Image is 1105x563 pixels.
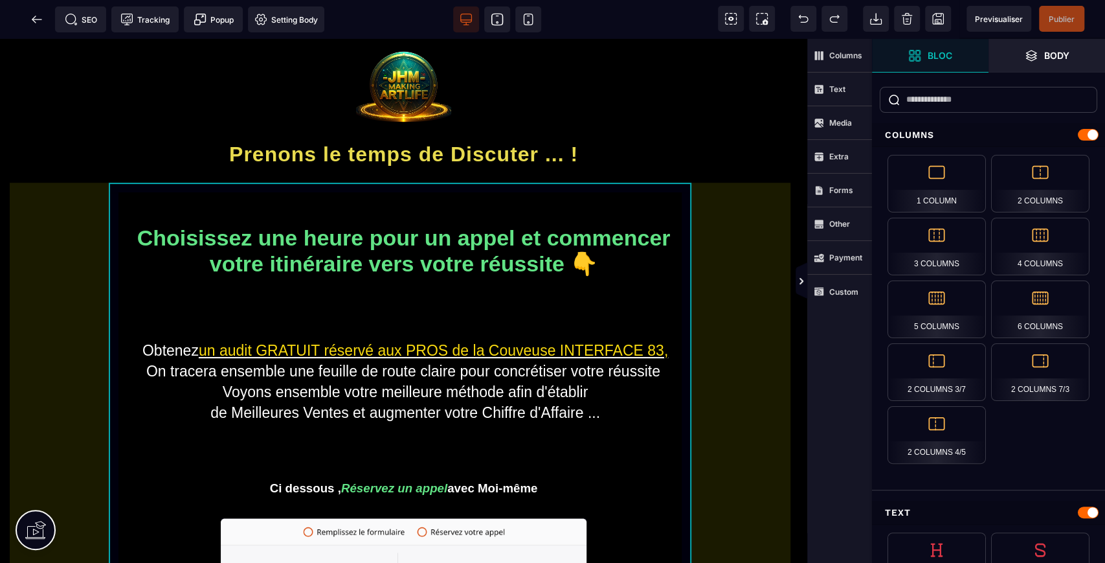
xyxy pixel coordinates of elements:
[829,84,845,94] strong: Text
[991,281,1089,338] div: 6 Columns
[749,6,775,32] span: Screenshot
[988,39,1105,73] span: Open Layer Manager
[887,406,986,464] div: 2 Columns 4/5
[65,13,97,26] span: SEO
[120,13,170,26] span: Tracking
[872,501,1105,525] div: Text
[829,219,850,229] strong: Other
[872,123,1105,147] div: Columns
[341,442,447,457] i: Réservez un appel
[991,343,1089,401] div: 2 Columns 7/3
[829,185,853,195] strong: Forms
[718,6,744,32] span: View components
[122,180,686,244] h1: Choisissez une heure pour un appel et commencer votre itinéraire vers votre réussite 👇
[1044,51,1069,60] strong: Body
[829,51,862,60] strong: Columns
[975,14,1023,24] span: Previsualiser
[194,13,234,26] span: Popup
[1049,14,1075,24] span: Publier
[966,6,1031,32] span: Preview
[254,13,318,26] span: Setting Body
[887,218,986,275] div: 3 Columns
[991,218,1089,275] div: 4 Columns
[887,343,986,401] div: 2 Columns 3/7
[829,287,858,297] strong: Custom
[829,253,862,262] strong: Payment
[356,10,451,84] img: da25f777a3d431e6b37ceca4ae1f9cc6_Logo2025_JHM_Making_Artlife-alpha.png
[928,51,952,60] strong: Bloc
[991,155,1089,213] div: 2 Columns
[829,152,849,161] strong: Extra
[829,118,852,128] strong: Media
[887,155,986,213] div: 1 Column
[887,281,986,338] div: 5 Columns
[122,439,686,460] h3: avec Moi-même
[872,39,988,73] span: Open Blocks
